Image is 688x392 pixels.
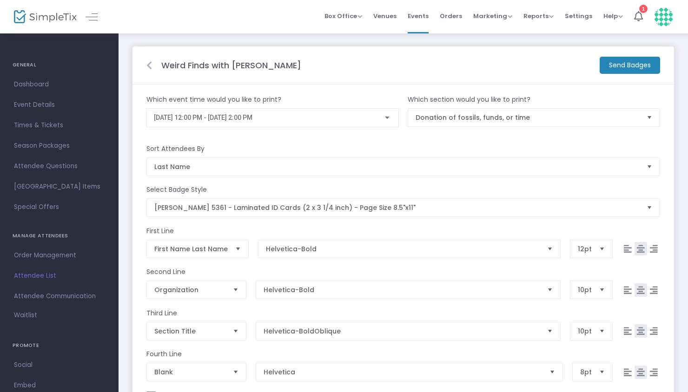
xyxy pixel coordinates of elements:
[546,363,559,381] button: Select
[14,290,105,302] span: Attendee Communication
[408,95,530,105] m-panel-subtitle: Which section would you like to print?
[232,240,245,258] button: Select
[578,244,592,254] span: 12pt
[13,56,106,74] h4: GENERAL
[161,59,301,72] m-panel-title: Weird Finds with [PERSON_NAME]
[440,4,462,28] span: Orders
[543,322,556,340] button: Select
[14,201,105,213] span: Special Offers
[264,327,540,336] span: Helvetica-BoldOblique
[324,12,362,20] span: Box Office
[473,12,512,20] span: Marketing
[14,379,105,392] span: Embed
[600,57,660,74] m-button: Send Badges
[523,12,554,20] span: Reports
[14,99,105,111] span: Event Details
[595,281,609,299] button: Select
[154,114,252,121] span: [DATE] 12:00 PM - [DATE] 2:00 PM
[146,95,281,105] m-panel-subtitle: Which event time would you like to print?
[154,367,225,377] span: Blank
[14,119,105,131] span: Times & Tickets
[13,227,106,245] h4: MANAGE ATTENDEES
[408,4,429,28] span: Events
[578,285,592,294] span: 10pt
[229,281,242,299] button: Select
[14,249,105,261] span: Order Management
[416,113,639,122] span: Donation of fossils, funds, or time
[229,363,242,381] button: Select
[154,162,639,171] span: Last Name
[543,281,556,299] button: Select
[595,322,609,340] button: Select
[595,363,609,381] button: Select
[13,336,106,355] h4: PROMOTE
[603,12,623,20] span: Help
[595,240,609,258] button: Select
[146,267,185,277] m-panel-subtitle: Second Line
[154,327,225,336] span: Section Title
[14,270,105,282] span: Attendee List
[578,327,592,336] span: 10pt
[643,109,656,126] button: Select
[565,4,592,28] span: Settings
[146,144,205,154] m-panel-subtitle: Sort Attendees By
[14,160,105,172] span: Attendee Questions
[146,185,207,195] m-panel-subtitle: Select Badge Style
[146,349,182,359] m-panel-subtitle: Fourth Line
[373,4,397,28] span: Venues
[229,322,242,340] button: Select
[264,367,542,377] span: Helvetica
[14,78,105,91] span: Dashboard
[639,5,648,13] div: 1
[580,367,592,377] span: 8pt
[266,244,540,254] span: Helvetica-Bold
[146,308,177,318] m-panel-subtitle: Third Line
[154,244,228,254] span: First Name Last Name
[146,226,174,236] m-panel-subtitle: First Line
[643,158,656,176] button: Select
[14,359,105,371] span: Social
[643,199,656,216] button: Select
[154,203,639,212] span: [PERSON_NAME] 5361 - Laminated ID Cards (2 x 3 1/4 inch) - Page Size 8.5"x11"
[14,181,105,193] span: [GEOGRAPHIC_DATA] Items
[154,285,225,294] span: Organization
[14,140,105,152] span: Season Packages
[264,285,540,294] span: Helvetica-Bold
[543,240,556,258] button: Select
[14,311,37,320] span: Waitlist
